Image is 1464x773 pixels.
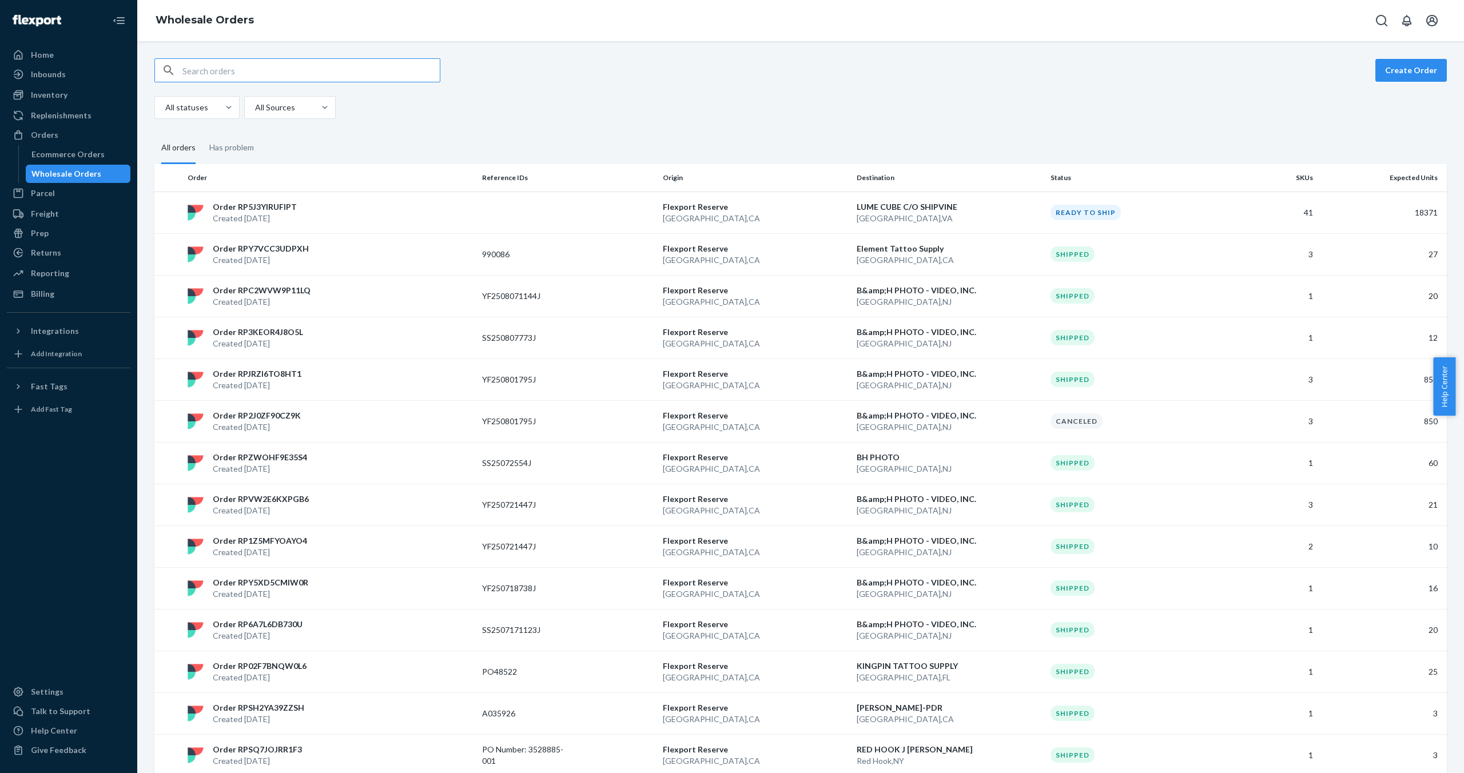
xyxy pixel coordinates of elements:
[482,666,574,678] p: PO48522
[31,49,54,61] div: Home
[188,330,204,346] img: flexport logo
[213,535,307,547] p: Order RP1Z5MFYOAYO4
[663,285,848,296] p: Flexport Reserve
[482,708,574,719] p: A035926
[1051,455,1095,471] div: Shipped
[857,714,1041,725] p: [GEOGRAPHIC_DATA] , CA
[857,410,1041,421] p: B&amp;H PHOTO - VIDEO, INC.
[7,205,130,223] a: Freight
[26,145,131,164] a: Ecommerce Orders
[482,583,574,594] p: YF250718738J
[213,254,309,266] p: Created [DATE]
[663,213,848,224] p: [GEOGRAPHIC_DATA] , CA
[1318,192,1447,233] td: 18371
[1318,164,1447,192] th: Expected Units
[213,380,301,391] p: Created [DATE]
[663,380,848,391] p: [GEOGRAPHIC_DATA] , CA
[213,285,311,296] p: Order RPC2WVW9P11LQ
[31,686,63,698] div: Settings
[108,9,130,32] button: Close Navigation
[213,452,307,463] p: Order RPZWOHF9E35S4
[1227,358,1318,400] td: 3
[1370,9,1393,32] button: Open Search Box
[663,755,848,767] p: [GEOGRAPHIC_DATA] , CA
[663,672,848,683] p: [GEOGRAPHIC_DATA] , CA
[31,168,101,180] div: Wholesale Orders
[31,706,90,717] div: Talk to Support
[663,296,848,308] p: [GEOGRAPHIC_DATA] , CA
[26,165,131,183] a: Wholesale Orders
[213,672,307,683] p: Created [DATE]
[7,722,130,740] a: Help Center
[213,505,309,516] p: Created [DATE]
[482,332,574,344] p: SS250807773J
[31,744,86,756] div: Give Feedback
[663,702,848,714] p: Flexport Reserve
[1051,288,1095,304] div: Shipped
[7,106,130,125] a: Replenishments
[213,588,308,600] p: Created [DATE]
[31,69,66,80] div: Inbounds
[31,288,54,300] div: Billing
[213,463,307,475] p: Created [DATE]
[1318,317,1447,358] td: 12
[857,660,1041,672] p: KINGPIN TATTOO SUPPLY
[857,243,1041,254] p: Element Tattoo Supply
[1318,400,1447,442] td: 850
[31,110,91,121] div: Replenishments
[156,14,254,26] a: Wholesale Orders
[213,296,311,308] p: Created [DATE]
[1318,525,1447,567] td: 10
[857,672,1041,683] p: [GEOGRAPHIC_DATA] , FL
[1227,164,1318,192] th: SKUs
[31,247,61,258] div: Returns
[663,619,848,630] p: Flexport Reserve
[663,410,848,421] p: Flexport Reserve
[857,338,1041,349] p: [GEOGRAPHIC_DATA] , NJ
[213,421,301,433] p: Created [DATE]
[857,577,1041,588] p: B&amp;H PHOTO - VIDEO, INC.
[1051,497,1095,512] div: Shipped
[1318,442,1447,484] td: 60
[1433,357,1455,416] button: Help Center
[213,577,308,588] p: Order RPY5XD5CMIW0R
[663,254,848,266] p: [GEOGRAPHIC_DATA] , CA
[1227,233,1318,275] td: 3
[213,338,303,349] p: Created [DATE]
[663,326,848,338] p: Flexport Reserve
[213,368,301,380] p: Order RPJRZI6TO8HT1
[1318,275,1447,317] td: 20
[663,714,848,725] p: [GEOGRAPHIC_DATA] , CA
[182,59,440,82] input: Search orders
[164,102,165,113] input: All statuses
[663,744,848,755] p: Flexport Reserve
[31,129,58,141] div: Orders
[663,588,848,600] p: [GEOGRAPHIC_DATA] , CA
[663,368,848,380] p: Flexport Reserve
[213,493,309,505] p: Order RPVW2E6KXPGB6
[1051,246,1095,262] div: Shipped
[7,400,130,419] a: Add Fast Tag
[1227,442,1318,484] td: 1
[209,133,254,162] div: Has problem
[857,744,1041,755] p: RED HOOK J [PERSON_NAME]
[161,133,196,164] div: All orders
[482,290,574,302] p: YF2508071144J
[31,381,67,392] div: Fast Tags
[7,46,130,64] a: Home
[254,102,255,113] input: All Sources
[663,577,848,588] p: Flexport Reserve
[857,702,1041,714] p: [PERSON_NAME]-PDR
[1051,205,1121,220] div: Ready to ship
[1375,59,1447,82] button: Create Order
[663,547,848,558] p: [GEOGRAPHIC_DATA] , CA
[7,285,130,303] a: Billing
[7,86,130,104] a: Inventory
[31,725,77,736] div: Help Center
[1227,525,1318,567] td: 2
[1421,9,1443,32] button: Open account menu
[188,664,204,680] img: flexport logo
[31,228,49,239] div: Prep
[188,580,204,596] img: flexport logo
